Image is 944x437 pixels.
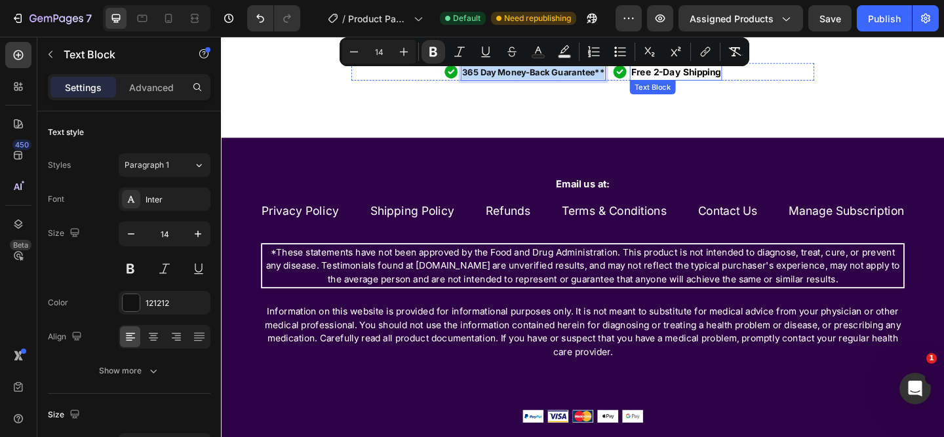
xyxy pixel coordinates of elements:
[48,297,68,309] div: Color
[146,194,207,206] div: Inter
[819,13,841,24] span: Save
[48,359,210,383] button: Show more
[162,182,254,197] a: Shipping Policy
[242,30,258,47] img: gempages_577400972570002420-f7699f78-2d35-48ba-b421-6891813d5cdc.png
[46,227,741,272] p: *These statements have not been approved by the Food and Drug Administration. This product is not...
[868,12,901,26] div: Publish
[48,126,84,138] div: Text style
[48,328,85,346] div: Align
[64,47,175,62] p: Text Block
[44,182,128,197] a: Privacy Policy
[504,12,571,24] span: Need republishing
[425,30,442,47] img: gempages_577400972570002420-f7699f78-2d35-48ba-b421-6891813d5cdc.png
[926,353,937,364] span: 1
[48,193,64,205] div: Font
[146,297,207,309] div: 121212
[370,182,484,197] a: Terms & Conditions
[364,153,423,166] strong: Email us at:
[288,182,336,197] a: Refunds
[5,5,98,31] button: 7
[10,240,31,250] div: Beta
[342,12,345,26] span: /
[99,364,160,377] div: Show more
[690,12,774,26] span: Assigned Products
[519,182,583,197] a: Contact Us
[12,140,31,150] div: 450
[444,29,545,48] div: Rich Text Editor. Editing area: main
[808,5,852,31] button: Save
[262,33,417,44] strong: 365 Day Money-Back Guarantee**
[65,81,102,94] p: Settings
[678,5,803,31] button: Assigned Products
[48,406,83,424] div: Size
[48,159,71,171] div: Styles
[328,406,459,420] img: Alt Image
[86,10,92,26] p: 7
[48,225,83,242] div: Size
[261,29,418,48] div: Rich Text Editor. Editing area: main
[125,159,169,171] span: Paragraph 1
[129,81,174,94] p: Advanced
[446,32,543,45] strong: Free 2-Day Shipping
[447,49,492,61] div: Text Block
[221,37,944,437] iframe: Design area
[247,5,300,31] div: Undo/Redo
[340,37,749,66] div: Editor contextual toolbar
[45,292,742,351] p: Information on this website is provided for informational purposes only. It is not meant to subst...
[857,5,912,31] button: Publish
[899,373,931,404] iframe: Intercom live chat
[348,12,408,26] span: Product Page MAIN
[119,153,210,177] button: Paragraph 1
[618,182,743,197] a: Manage Subscription
[453,12,481,24] span: Default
